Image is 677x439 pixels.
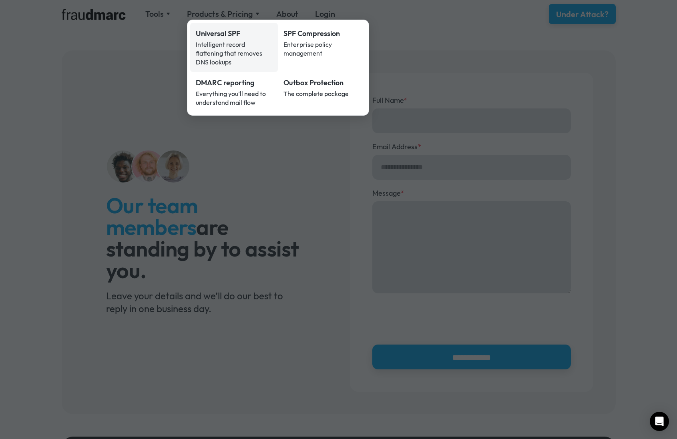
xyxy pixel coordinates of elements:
div: Outbox Protection [283,78,360,88]
div: SPF Compression [283,28,360,39]
div: Open Intercom Messenger [650,412,669,431]
a: Outbox ProtectionThe complete package [278,72,366,112]
div: Everything you’ll need to understand mail flow [196,89,273,107]
div: DMARC reporting [196,78,273,88]
a: Universal SPFIntelligent record flattening that removes DNS lookups [190,23,278,72]
a: DMARC reportingEverything you’ll need to understand mail flow [190,72,278,112]
div: Intelligent record flattening that removes DNS lookups [196,40,273,66]
div: Enterprise policy management [283,40,360,58]
nav: Products & Pricing [187,20,369,116]
div: The complete package [283,89,360,98]
a: SPF CompressionEnterprise policy management [278,23,366,72]
div: Universal SPF [196,28,273,39]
